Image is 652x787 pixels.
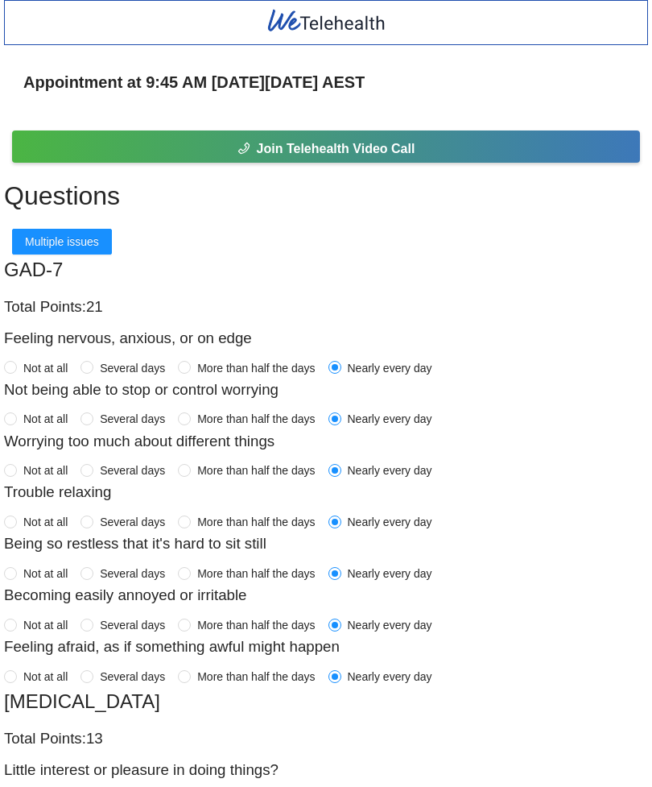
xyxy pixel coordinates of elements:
[93,565,171,582] span: Several days
[93,616,171,634] span: Several days
[17,359,74,377] span: Not at all
[17,410,74,428] span: Not at all
[25,233,99,251] span: Multiple issues
[191,462,321,479] span: More than half the days
[17,565,74,582] span: Not at all
[4,480,648,503] h3: Trouble relaxing
[4,758,648,781] h3: Little interest or pleasure in doing things?
[4,295,648,318] h3: Total Points: 21
[4,727,648,750] h3: Total Points: 13
[191,565,321,582] span: More than half the days
[341,513,439,531] span: Nearly every day
[4,635,648,658] h3: Feeling afraid, as if something awful might happen
[93,359,171,377] span: Several days
[257,139,415,159] span: Join Telehealth Video Call
[17,513,74,531] span: Not at all
[12,130,640,163] button: phoneJoin Telehealth Video Call
[17,462,74,479] span: Not at all
[4,378,648,401] h3: Not being able to stop or control worrying
[191,410,321,428] span: More than half the days
[4,176,648,216] h1: Questions
[341,462,439,479] span: Nearly every day
[93,668,171,686] span: Several days
[12,229,112,255] button: Multiple issues
[341,565,439,582] span: Nearly every day
[93,513,171,531] span: Several days
[93,462,171,479] span: Several days
[4,255,648,285] h2: GAD-7
[4,326,648,350] h3: Feeling nervous, anxious, or on edge
[4,583,648,607] h3: Becoming easily annoyed or irritable
[341,616,439,634] span: Nearly every day
[17,668,74,686] span: Not at all
[341,410,439,428] span: Nearly every day
[266,7,387,34] img: WeTelehealth
[23,69,365,95] span: Appointment at 9:45 AM on Fri 15 Aug AEST
[191,359,321,377] span: More than half the days
[341,359,439,377] span: Nearly every day
[4,686,648,717] h2: [MEDICAL_DATA]
[191,513,321,531] span: More than half the days
[341,668,439,686] span: Nearly every day
[17,616,74,634] span: Not at all
[4,429,648,453] h3: Worrying too much about different things
[191,616,321,634] span: More than half the days
[237,142,250,157] span: phone
[191,668,321,686] span: More than half the days
[4,532,648,555] h3: Being so restless that it's hard to sit still
[93,410,171,428] span: Several days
